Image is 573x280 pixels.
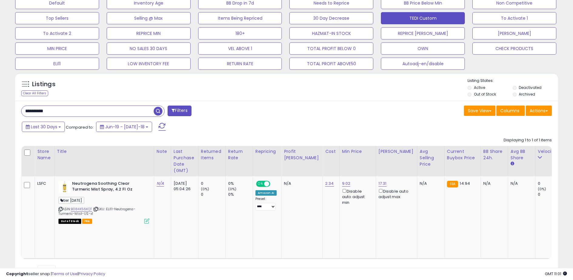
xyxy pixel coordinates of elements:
[174,181,194,192] div: [DATE] 05:04:26
[82,219,92,224] span: FBA
[228,192,253,197] div: 0%
[378,180,387,187] a: 17.31
[381,27,465,39] button: REPRICE [PERSON_NAME]
[289,58,373,70] button: TOTAL PROFIT ABOVE50
[483,148,505,161] div: BB Share 24h.
[21,90,48,96] div: Clear All Filters
[228,148,250,161] div: Return Rate
[474,92,496,97] label: Out of Stock
[468,78,558,84] p: Listing States:
[447,181,458,187] small: FBA
[284,148,320,161] div: Profit [PERSON_NAME]
[198,27,282,39] button: 180+
[15,12,99,24] button: Top Sellers
[6,271,28,277] strong: Copyright
[78,271,105,277] a: Privacy Policy
[22,122,65,132] button: Last 30 Days
[66,124,94,130] span: Compared to:
[255,197,277,211] div: Preset:
[37,181,50,186] div: LSFC
[107,58,191,70] button: LOW INVENTORY FEE
[157,148,168,155] div: Note
[378,148,415,155] div: [PERSON_NAME]
[289,27,373,39] button: HAZMAT-IN STOCK
[257,181,264,187] span: ON
[201,187,209,191] small: (0%)
[519,92,535,97] label: Archived
[460,180,470,186] span: 14.94
[198,58,282,70] button: RETURN RATE
[15,42,99,55] button: MIN PRICE
[325,148,337,155] div: Cost
[96,122,152,132] button: Jun-19 - [DATE]-18
[255,148,279,155] div: Repricing
[472,42,556,55] button: CHECK PRODUCTS
[228,187,237,191] small: (0%)
[420,181,440,186] div: N/A
[58,207,135,216] span: | SKU: ELI11-Neutrogena-Turmeric-Mist-US-x1
[545,271,567,277] span: 2025-08-18 11:01 GMT
[228,181,253,186] div: 0%
[58,181,149,223] div: ASIN:
[168,106,191,116] button: Filters
[255,190,277,196] div: Amazon AI
[37,148,52,161] div: Store Name
[289,42,373,55] button: TOTAL PROFIT BELOW 0
[174,148,196,174] div: Last Purchase Date (GMT)
[105,124,145,130] span: Jun-19 - [DATE]-18
[474,85,485,90] label: Active
[58,181,71,193] img: 41cKywt0nwL._SL40_.jpg
[342,180,351,187] a: 9.02
[107,27,191,39] button: REPRICE MIN
[500,108,519,114] span: Columns
[198,42,282,55] button: VEL ABOVE 1
[198,12,282,24] button: Items Being Repriced
[201,181,225,186] div: 0
[538,187,546,191] small: (0%)
[538,181,562,186] div: 0
[378,188,412,200] div: Disable auto adjust max
[511,181,531,186] div: N/A
[472,27,556,39] button: [PERSON_NAME]
[381,58,465,70] button: Autoadj-en/disable
[71,207,92,212] a: B084K56KQT
[496,106,525,116] button: Columns
[538,148,560,155] div: Velocity
[201,192,225,197] div: 0
[15,27,99,39] button: To Activate 2
[519,85,541,90] label: Deactivated
[511,148,533,161] div: Avg BB Share
[107,12,191,24] button: Selling @ Max
[52,271,78,277] a: Terms of Use
[31,124,57,130] span: Last 30 Days
[342,188,371,205] div: Disable auto adjust min
[269,181,279,187] span: OFF
[289,12,373,24] button: 30 Day Decrease
[58,197,84,204] span: tier [DATE]
[284,181,318,186] div: N/A
[325,180,334,187] a: 2.34
[538,192,562,197] div: 0
[447,148,478,161] div: Current Buybox Price
[26,267,69,273] span: Show: entries
[504,137,552,143] div: Displaying 1 to 1 of 1 items
[472,12,556,24] button: To Activate 1
[32,80,55,89] h5: Listings
[6,271,105,277] div: seller snap | |
[58,219,81,224] span: All listings that are currently out of stock and unavailable for purchase on Amazon
[381,12,465,24] button: TEDI Custom
[381,42,465,55] button: OWN
[15,58,99,70] button: ELI11
[57,148,152,155] div: Title
[526,106,552,116] button: Actions
[464,106,495,116] button: Save View
[420,148,442,167] div: Avg Selling Price
[72,181,146,194] b: Neutrogena Soothing Clear Turmeric Mist Spray, 4.2 Fl Oz
[342,148,373,155] div: Min Price
[107,42,191,55] button: NO SALES 30 DAYS
[201,148,223,161] div: Returned Items
[511,161,514,167] small: Avg BB Share.
[483,181,503,186] div: N/A
[157,180,164,187] a: N/A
